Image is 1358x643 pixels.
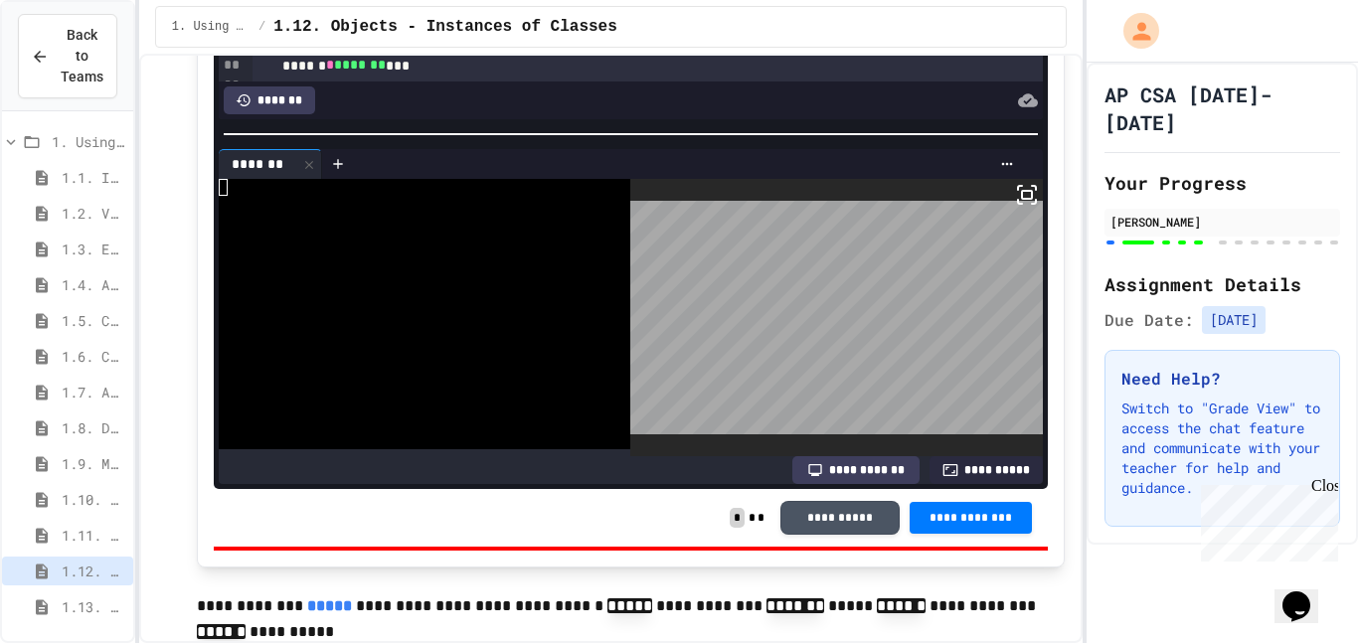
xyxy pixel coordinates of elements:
[258,19,265,35] span: /
[62,525,125,546] span: 1.11. Using the Math Class
[1103,8,1164,54] div: My Account
[62,417,125,438] span: 1.8. Documentation with Comments and Preconditions
[1193,477,1338,562] iframe: chat widget
[62,346,125,367] span: 1.6. Compound Assignment Operators
[273,15,617,39] span: 1.12. Objects - Instances of Classes
[62,310,125,331] span: 1.5. Casting and Ranges of Values
[1104,270,1340,298] h2: Assignment Details
[62,596,125,617] span: 1.13. Creating and Initializing Objects: Constructors
[62,561,125,581] span: 1.12. Objects - Instances of Classes
[62,203,125,224] span: 1.2. Variables and Data Types
[8,8,137,126] div: Chat with us now!Close
[1121,367,1323,391] h3: Need Help?
[62,167,125,188] span: 1.1. Introduction to Algorithms, Programming, and Compilers
[62,382,125,402] span: 1.7. APIs and Libraries
[61,25,103,87] span: Back to Teams
[1104,169,1340,197] h2: Your Progress
[172,19,251,35] span: 1. Using Objects and Methods
[1202,306,1266,334] span: [DATE]
[1110,213,1334,231] div: [PERSON_NAME]
[1274,563,1338,623] iframe: chat widget
[62,453,125,474] span: 1.9. Method Signatures
[62,489,125,510] span: 1.10. Calling Class Methods
[1121,399,1323,498] p: Switch to "Grade View" to access the chat feature and communicate with your teacher for help and ...
[52,131,125,152] span: 1. Using Objects and Methods
[62,274,125,295] span: 1.4. Assignment and Input
[1104,308,1194,332] span: Due Date:
[62,239,125,259] span: 1.3. Expressions and Output [New]
[1104,80,1340,136] h1: AP CSA [DATE]-[DATE]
